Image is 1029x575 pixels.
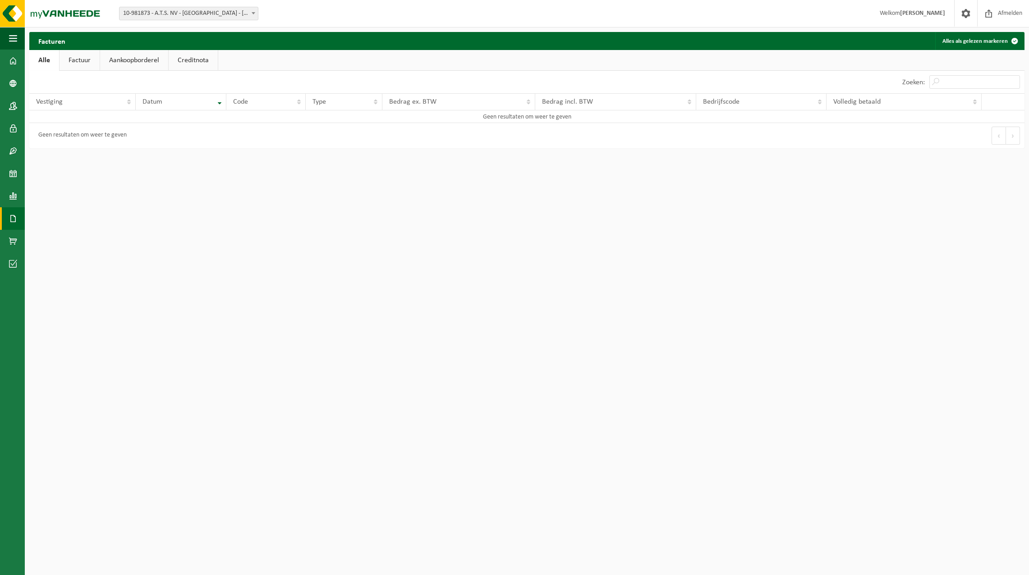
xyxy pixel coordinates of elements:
a: Factuur [60,50,100,71]
button: Previous [992,127,1006,145]
a: Creditnota [169,50,218,71]
td: Geen resultaten om weer te geven [29,110,1024,123]
h2: Facturen [29,32,74,50]
a: Aankoopborderel [100,50,168,71]
div: Geen resultaten om weer te geven [34,128,127,144]
span: Bedrag ex. BTW [389,98,436,105]
span: Bedrijfscode [703,98,740,105]
button: Next [1006,127,1020,145]
span: Vestiging [36,98,63,105]
span: Datum [142,98,162,105]
span: 10-981873 - A.T.S. NV - LANGERBRUGGE - GENT [119,7,258,20]
span: Volledig betaald [833,98,881,105]
button: Alles als gelezen markeren [935,32,1024,50]
strong: [PERSON_NAME] [900,10,945,17]
span: Bedrag incl. BTW [542,98,593,105]
a: Alle [29,50,59,71]
span: Code [233,98,248,105]
span: Type [312,98,326,105]
label: Zoeken: [902,79,925,86]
